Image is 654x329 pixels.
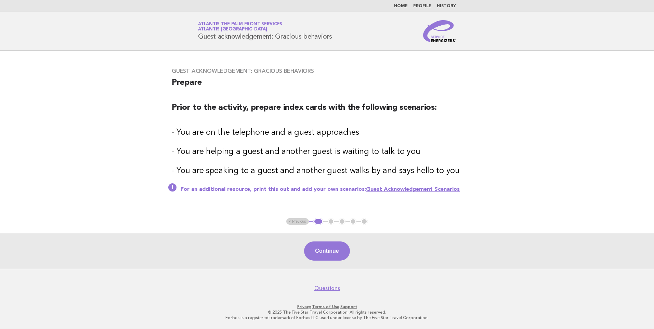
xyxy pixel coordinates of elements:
[340,304,357,309] a: Support
[437,4,456,8] a: History
[181,186,482,193] p: For an additional resource, print this out and add your own scenarios:
[172,146,482,157] h3: - You are helping a guest and another guest is waiting to talk to you
[198,22,282,31] a: Atlantis The Palm Front ServicesAtlantis [GEOGRAPHIC_DATA]
[118,315,536,320] p: Forbes is a registered trademark of Forbes LLC used under license by The Five Star Travel Corpora...
[423,20,456,42] img: Service Energizers
[172,102,482,119] h2: Prior to the activity, prepare index cards with the following scenarios:
[198,22,332,40] h1: Guest acknowledgement: Gracious behaviors
[313,218,323,225] button: 1
[172,77,482,94] h2: Prepare
[312,304,339,309] a: Terms of Use
[314,285,340,292] a: Questions
[304,241,350,261] button: Continue
[172,68,482,75] h3: Guest acknowledgement: Gracious behaviors
[297,304,311,309] a: Privacy
[118,304,536,310] p: · ·
[172,166,482,176] h3: - You are speaking to a guest and another guest walks by and says hello to you
[172,127,482,138] h3: - You are on the telephone and a guest approaches
[366,187,460,192] a: Guest Acknowledgement Scenarios
[198,27,267,32] span: Atlantis [GEOGRAPHIC_DATA]
[394,4,408,8] a: Home
[413,4,431,8] a: Profile
[118,310,536,315] p: © 2025 The Five Star Travel Corporation. All rights reserved.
